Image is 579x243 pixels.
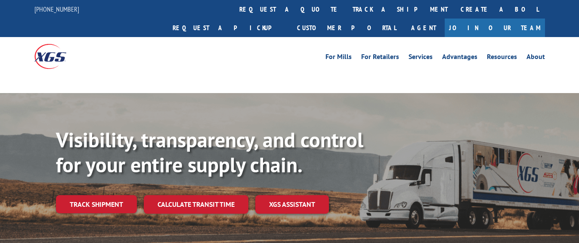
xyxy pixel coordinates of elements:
b: Visibility, transparency, and control for your entire supply chain. [56,126,363,178]
a: XGS ASSISTANT [255,195,329,214]
a: Track shipment [56,195,137,213]
a: For Mills [325,53,352,63]
a: Advantages [442,53,477,63]
a: Calculate transit time [144,195,248,214]
a: Resources [487,53,517,63]
a: Request a pickup [166,19,291,37]
a: For Retailers [361,53,399,63]
a: About [526,53,545,63]
a: Services [409,53,433,63]
a: [PHONE_NUMBER] [34,5,79,13]
a: Agent [403,19,445,37]
a: Join Our Team [445,19,545,37]
a: Customer Portal [291,19,403,37]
